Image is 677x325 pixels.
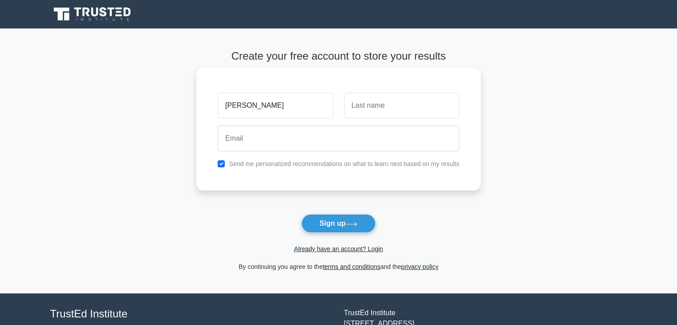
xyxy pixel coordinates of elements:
div: By continuing you agree to the and the [191,261,486,272]
label: Send me personalized recommendations on what to learn next based on my results [229,160,459,167]
a: Already have an account? Login [294,245,383,252]
h4: TrustEd Institute [50,308,333,321]
button: Sign up [301,214,376,233]
a: terms and conditions [323,263,380,270]
input: First name [218,93,333,118]
input: Last name [344,93,459,118]
h4: Create your free account to store your results [196,50,481,63]
a: privacy policy [401,263,438,270]
input: Email [218,126,459,151]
